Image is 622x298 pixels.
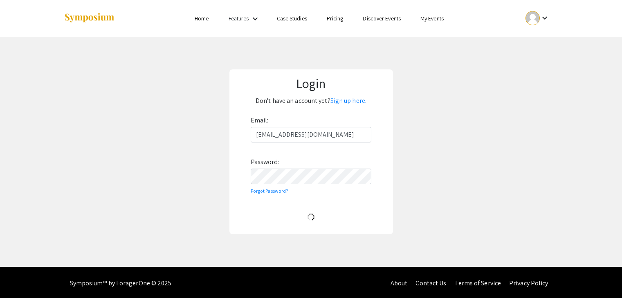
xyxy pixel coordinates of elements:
a: Privacy Policy [509,279,548,287]
button: Expand account dropdown [517,9,558,27]
mat-icon: Expand Features list [250,14,260,24]
img: Loading [304,210,318,224]
a: My Events [420,15,444,22]
iframe: Chat [6,261,35,292]
img: Symposium by ForagerOne [64,13,115,24]
h1: Login [236,76,387,91]
a: Contact Us [415,279,446,287]
a: Sign up here. [330,96,366,105]
a: Discover Events [363,15,401,22]
a: Terms of Service [454,279,501,287]
a: Pricing [327,15,344,22]
mat-icon: Expand account dropdown [540,13,550,23]
a: Case Studies [277,15,307,22]
a: About [391,279,408,287]
a: Home [195,15,209,22]
label: Email: [251,114,269,127]
p: Don't have an account yet? [236,94,387,107]
a: Features [229,15,249,22]
a: Forgot Password? [251,188,289,194]
label: Password: [251,156,279,169]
